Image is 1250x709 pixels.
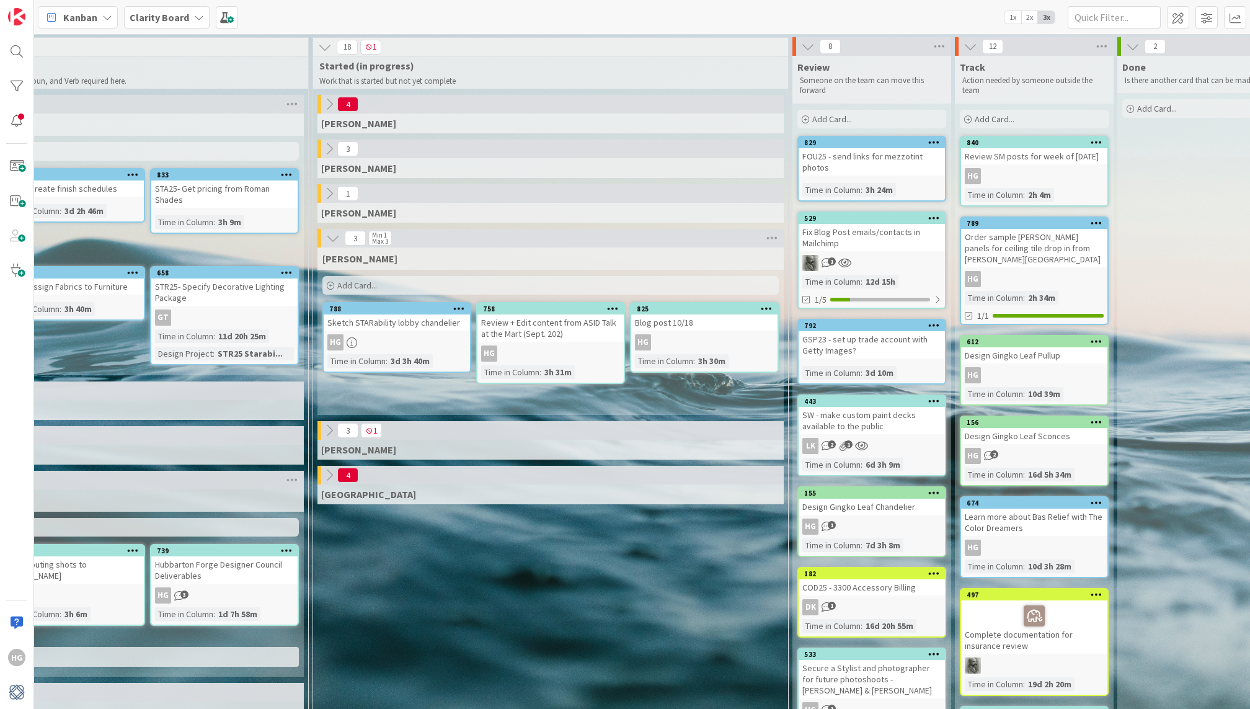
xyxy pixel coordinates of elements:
span: : [1023,560,1025,573]
div: Min 1 [372,232,387,238]
div: 788 [324,303,470,314]
div: 612 [967,337,1107,346]
div: HG [965,168,981,184]
div: Time in Column [965,677,1023,691]
span: : [60,302,61,316]
span: : [861,619,862,633]
div: 829FOU25 - send links for mezzotint photos [799,137,945,176]
div: Review SM posts for week of [DATE] [961,148,1107,164]
span: 3 [337,423,358,438]
div: Time in Column [327,354,386,368]
div: HG [324,334,470,350]
div: 739 [151,545,298,556]
div: HG [155,587,171,604]
span: 1 [337,186,358,201]
span: 1 [828,257,836,265]
div: 803 [3,269,144,277]
div: HG [961,271,1107,287]
div: Time in Column [802,275,861,288]
div: HG [965,540,981,556]
span: : [539,365,541,379]
div: GSP23 - set up trade account with Getty Images? [799,331,945,359]
div: 182COD25 - 3300 Accessory Billing [799,568,945,595]
span: Review [797,61,830,73]
div: 16d 5h 34m [1025,468,1075,481]
span: : [213,329,215,343]
span: : [861,275,862,288]
div: 12d 15h [862,275,898,288]
span: Add Card... [1137,103,1177,114]
div: Time in Column [965,291,1023,305]
div: STA25- Get pricing from Roman Shades [151,181,298,208]
div: SW - make custom paint decks available to the public [799,407,945,434]
div: HG [965,448,981,464]
div: Time in Column [965,188,1023,202]
span: 3 [337,141,358,156]
div: 497 [967,591,1107,599]
span: : [386,354,388,368]
div: Review + Edit content from ASID Talk at the Mart (Sept. 202) [477,314,624,342]
div: 1d 7h 58m [215,607,260,621]
span: : [213,215,215,229]
div: 11d 20h 25m [215,329,269,343]
div: Design Gingko Leaf Pullup [961,347,1107,363]
div: HG [631,334,778,350]
div: 739 [157,546,298,555]
div: 658 [151,267,298,279]
div: 658 [157,269,298,277]
div: 612Design Gingko Leaf Pullup [961,336,1107,363]
div: 16d 20h 55m [862,619,916,633]
span: 1 [844,440,853,448]
p: Someone on the team can move this forward [800,76,944,96]
div: Design Project [155,347,213,360]
span: Devon [321,488,416,501]
span: 4 [337,468,358,483]
span: 4 [337,97,358,112]
div: HG [961,168,1107,184]
img: PA [802,255,818,271]
div: 833 [157,171,298,179]
div: Sketch STARability lobby chandelier [324,314,470,331]
div: 156 [961,417,1107,428]
img: Visit kanbanzone.com [8,8,25,25]
div: DK [799,599,945,615]
span: 1 [360,40,381,55]
span: : [1023,188,1025,202]
span: : [1023,291,1025,305]
div: 533 [804,650,945,659]
div: Time in Column [802,538,861,552]
div: Time in Column [965,468,1023,481]
div: Time in Column [965,560,1023,573]
div: HG [8,649,25,666]
div: HG [965,271,981,287]
div: 674 [961,497,1107,509]
div: 3h 24m [862,183,896,197]
span: 1 [828,521,836,529]
div: 155Design Gingko Leaf Chandelier [799,488,945,515]
div: 840Review SM posts for week of [DATE] [961,137,1107,164]
div: HG [477,346,624,362]
div: 529Fix Blog Post emails/contacts in Mailchimp [799,213,945,251]
div: 833 [151,169,298,181]
div: HG [965,367,981,383]
div: PA [799,255,945,271]
div: 3h 9m [215,215,244,229]
div: 10d 3h 28m [1025,560,1075,573]
div: Time in Column [802,458,861,471]
div: 443 [804,397,945,406]
span: 3x [1038,11,1055,24]
div: Design Gingko Leaf Sconces [961,428,1107,444]
div: 533Secure a Stylist and photographer for future photoshoots - [PERSON_NAME] & [PERSON_NAME] [799,649,945,698]
div: 840 [961,137,1107,148]
div: 825 [631,303,778,314]
div: COD25 - 3300 Accessory Billing [799,579,945,595]
div: Order sample [PERSON_NAME] panels for ceiling tile drop in from [PERSON_NAME][GEOGRAPHIC_DATA] [961,229,1107,267]
div: 155 [804,489,945,497]
div: Learn more about Bas Relief with The Color Dreamers [961,509,1107,536]
div: Blog post 10/18 [631,314,778,331]
div: FOU25 - send links for mezzotint photos [799,148,945,176]
div: 792 [799,320,945,331]
span: Add Card... [812,114,852,125]
div: PA [961,658,1107,674]
div: 788 [329,305,470,313]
